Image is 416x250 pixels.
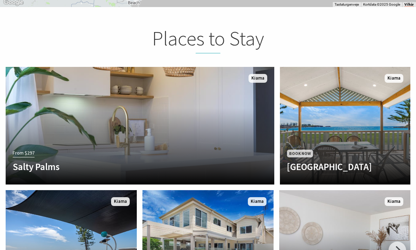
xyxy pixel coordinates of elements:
[111,197,130,206] span: Kiama
[249,74,267,83] span: Kiama
[6,67,274,185] a: From $297 Salty Palms Kiama
[72,26,344,54] h2: Places to Stay
[287,150,313,157] span: Book Now
[280,67,410,185] a: Book Now [GEOGRAPHIC_DATA] Kiama
[385,74,403,83] span: Kiama
[248,197,267,206] span: Kiama
[13,149,35,157] span: From $297
[335,2,359,7] button: Tastaturgenveje
[287,161,384,172] h4: [GEOGRAPHIC_DATA]
[363,2,400,6] span: Kortdata ©2025 Google
[385,197,403,206] span: Kiama
[13,161,227,172] h4: Salty Palms
[404,2,414,7] a: Vilkår (åbnes i en ny fane)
